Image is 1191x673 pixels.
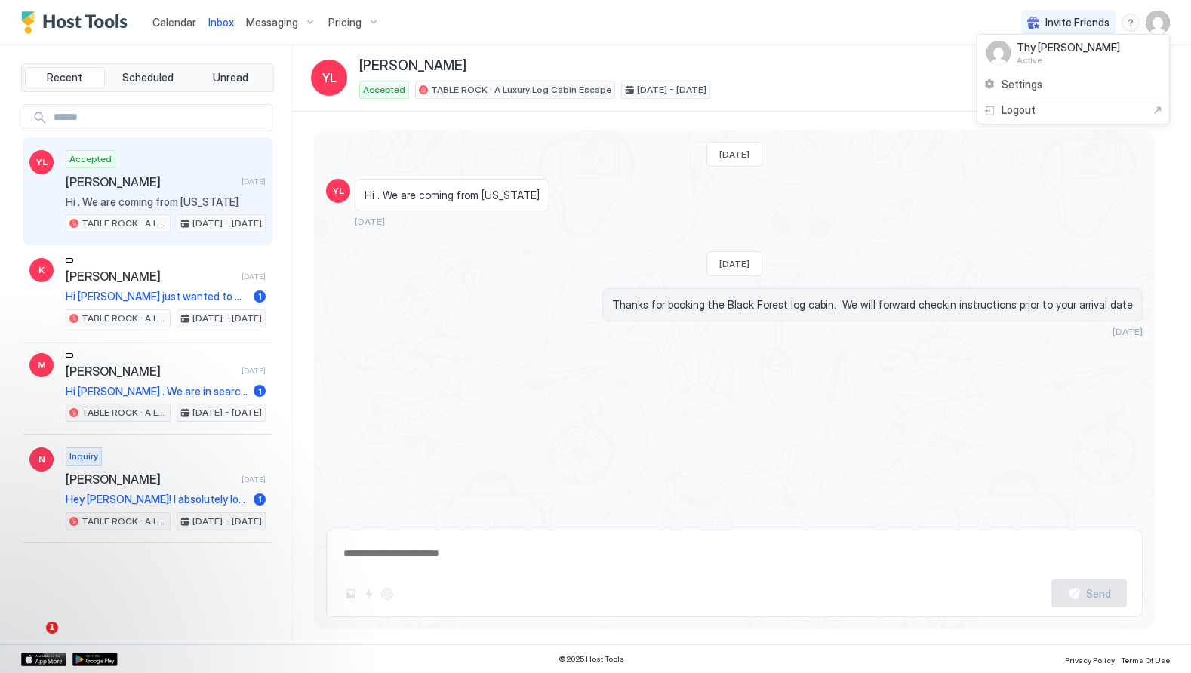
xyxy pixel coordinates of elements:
span: Active [1017,54,1120,66]
iframe: Intercom notifications message [11,527,313,632]
span: 1 [46,622,58,634]
iframe: Intercom live chat [15,622,51,658]
span: Settings [1002,78,1042,91]
span: Thy [PERSON_NAME] [1017,41,1120,54]
span: Logout [1002,103,1036,117]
